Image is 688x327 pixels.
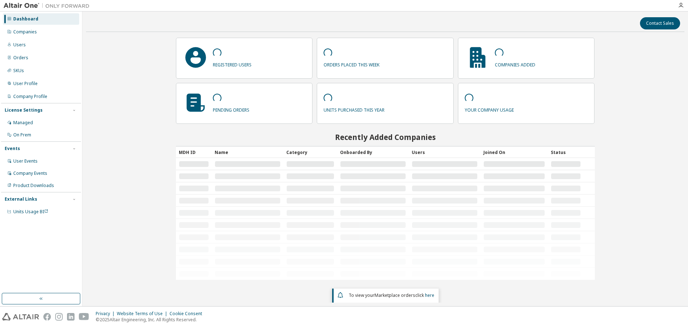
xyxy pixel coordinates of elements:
[213,60,252,68] p: registered users
[412,146,478,158] div: Users
[324,105,384,113] p: units purchased this year
[43,313,51,321] img: facebook.svg
[79,313,89,321] img: youtube.svg
[13,132,31,138] div: On Prem
[13,158,38,164] div: User Events
[117,311,169,317] div: Website Terms of Use
[340,146,406,158] div: Onboarded By
[465,105,514,113] p: your company usage
[96,311,117,317] div: Privacy
[13,120,33,126] div: Managed
[13,183,54,188] div: Product Downloads
[13,42,26,48] div: Users
[13,94,47,99] div: Company Profile
[13,68,24,74] div: SKUs
[640,17,680,29] button: Contact Sales
[551,146,581,158] div: Status
[169,311,206,317] div: Cookie Consent
[55,313,63,321] img: instagram.svg
[13,29,37,35] div: Companies
[67,313,75,321] img: linkedin.svg
[215,146,281,158] div: Name
[13,170,47,176] div: Company Events
[96,317,206,323] p: © 2025 Altair Engineering, Inc. All Rights Reserved.
[324,60,379,68] p: orders placed this week
[13,55,28,61] div: Orders
[5,196,37,202] div: External Links
[5,107,43,113] div: License Settings
[13,81,38,87] div: User Profile
[213,105,249,113] p: pending orders
[176,132,595,142] h2: Recently Added Companies
[5,146,20,151] div: Events
[374,292,415,298] em: Marketplace orders
[13,16,38,22] div: Dashboard
[349,292,434,298] span: To view your click
[179,146,209,158] div: MDH ID
[13,209,48,215] span: Units Usage BI
[425,292,434,298] a: here
[4,2,93,9] img: Altair One
[2,313,39,321] img: altair_logo.svg
[286,146,334,158] div: Category
[483,146,545,158] div: Joined On
[495,60,535,68] p: companies added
